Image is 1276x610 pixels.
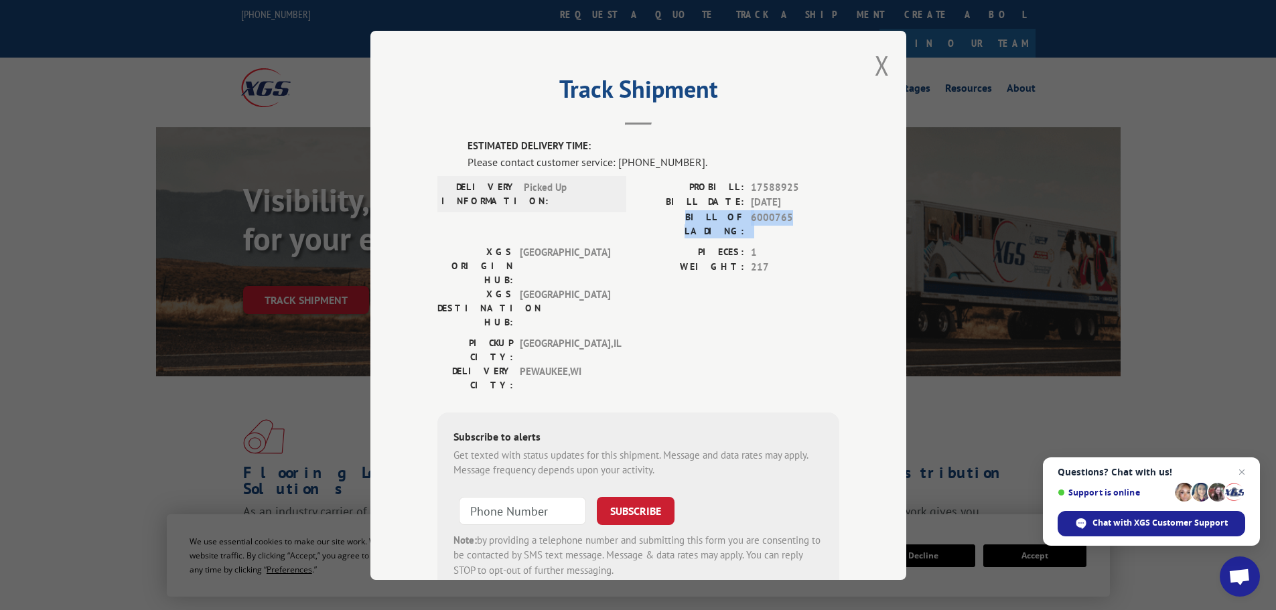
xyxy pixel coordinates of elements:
[1058,467,1245,477] span: Questions? Chat with us!
[520,364,610,392] span: PEWAUKEE , WI
[520,287,610,329] span: [GEOGRAPHIC_DATA]
[1092,517,1228,529] span: Chat with XGS Customer Support
[1058,511,1245,536] span: Chat with XGS Customer Support
[441,179,517,208] label: DELIVERY INFORMATION:
[453,428,823,447] div: Subscribe to alerts
[751,244,839,260] span: 1
[453,532,823,578] div: by providing a telephone number and submitting this form you are consenting to be contacted by SM...
[468,139,839,154] label: ESTIMATED DELIVERY TIME:
[453,447,823,477] div: Get texted with status updates for this shipment. Message and data rates may apply. Message frequ...
[1058,487,1170,498] span: Support is online
[597,496,675,524] button: SUBSCRIBE
[638,195,744,210] label: BILL DATE:
[437,335,513,364] label: PICKUP CITY:
[524,179,614,208] span: Picked Up
[1220,556,1260,597] a: Open chat
[751,260,839,275] span: 217
[638,244,744,260] label: PIECES:
[520,335,610,364] span: [GEOGRAPHIC_DATA] , IL
[520,244,610,287] span: [GEOGRAPHIC_DATA]
[437,364,513,392] label: DELIVERY CITY:
[751,195,839,210] span: [DATE]
[751,179,839,195] span: 17588925
[437,80,839,105] h2: Track Shipment
[638,179,744,195] label: PROBILL:
[437,287,513,329] label: XGS DESTINATION HUB:
[638,260,744,275] label: WEIGHT:
[453,533,477,546] strong: Note:
[875,48,890,83] button: Close modal
[459,496,586,524] input: Phone Number
[751,210,839,238] span: 6000765
[437,244,513,287] label: XGS ORIGIN HUB:
[638,210,744,238] label: BILL OF LADING:
[468,153,839,169] div: Please contact customer service: [PHONE_NUMBER].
